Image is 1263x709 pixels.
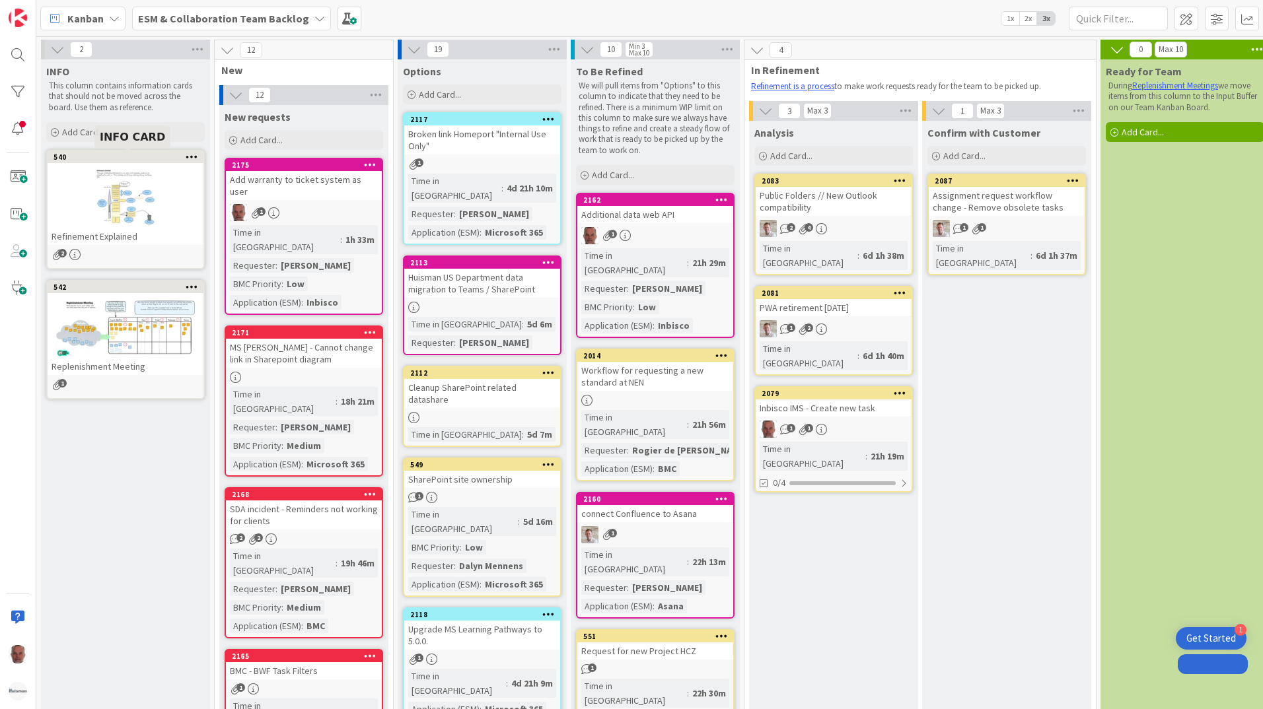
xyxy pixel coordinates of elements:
img: Rd [581,526,598,543]
div: HB [577,227,733,244]
div: 2079 [762,389,912,398]
div: Time in [GEOGRAPHIC_DATA] [408,174,501,203]
div: Requester [408,558,454,573]
div: 2113 [404,257,560,269]
div: Max 10 [1159,46,1183,53]
div: Max 3 [980,108,1001,114]
div: Time in [GEOGRAPHIC_DATA] [230,549,336,578]
img: Rd [933,220,950,237]
div: Microsoft 365 [482,577,546,591]
span: : [1030,248,1032,263]
div: 2014Workflow for requesting a new standard at NEN [577,350,733,391]
span: 4 [805,223,813,232]
div: Time in [GEOGRAPHIC_DATA] [408,317,522,331]
span: : [281,277,283,291]
span: 19 [427,42,449,57]
img: Rd [760,320,777,337]
div: Inbisco [303,295,342,310]
div: [PERSON_NAME] [456,207,532,221]
span: In Refinement [751,63,1079,77]
div: 22h 30m [689,686,729,700]
span: : [275,420,277,434]
div: Workflow for requesting a new standard at NEN [577,362,733,391]
div: 2118 [404,609,560,621]
div: BMC [303,619,328,633]
div: 2117 [410,115,560,124]
div: Time in [GEOGRAPHIC_DATA] [760,241,857,270]
div: Open Get Started checklist, remaining modules: 1 [1176,627,1246,650]
div: 542 [48,281,203,293]
div: 5d 6m [524,317,556,331]
span: : [336,394,338,409]
div: 2165BMC - BWF Task Filters [226,650,382,679]
span: : [460,540,462,555]
div: [PERSON_NAME] [456,335,532,350]
span: : [518,514,520,529]
p: This column contains information cards that should not be moved across the board. Use them as ref... [49,81,202,113]
div: 4d 21h 9m [508,676,556,691]
div: 21h 29m [689,255,729,270]
span: : [301,619,303,633]
img: avatar [9,682,27,700]
div: Requester [581,580,627,595]
div: SharePoint site ownership [404,471,560,488]
div: Application (ESM) [581,599,653,613]
span: 10 [600,42,622,57]
div: Broken link Homeport "Internal Use Only" [404,125,560,154]
div: 2168 [232,490,382,499]
div: Requester [230,258,275,273]
div: [PERSON_NAME] [629,580,705,595]
span: 2 [236,533,245,542]
span: 1 [415,654,423,662]
p: to make work requests ready for the team to be picked up. [751,81,1081,92]
div: 2117 [404,114,560,125]
span: Add Card... [419,88,461,100]
div: 551 [583,632,733,641]
span: : [687,417,689,432]
div: 2087 [929,175,1085,187]
div: Rogier de [PERSON_NAME] [629,443,750,457]
div: 540 [54,152,203,162]
span: : [687,255,689,270]
div: BMC Priority [230,600,281,615]
span: 12 [240,42,262,58]
div: Cleanup SharePoint related datashare [404,379,560,408]
span: 1 [787,323,795,332]
span: 1 [257,207,266,216]
div: Rd [929,220,1085,237]
span: 1 [787,424,795,432]
span: 3 [778,103,801,119]
div: 4d 21h 10m [503,181,556,195]
div: Application (ESM) [581,318,653,333]
span: : [454,335,456,350]
div: 6d 1h 38m [859,248,908,263]
div: Assignment request workflow change - Remove obsolete tasks [929,187,1085,216]
div: 549 [410,460,560,469]
span: : [501,181,503,195]
div: Time in [GEOGRAPHIC_DATA] [933,241,1030,270]
div: Time in [GEOGRAPHIC_DATA] [581,547,687,576]
div: 2175 [226,159,382,171]
div: Requester [230,582,275,596]
div: 2118 [410,610,560,619]
div: Application (ESM) [408,225,480,240]
span: Add Card... [943,150,986,162]
span: 4 [770,42,792,58]
div: Dalyn Mennens [456,558,526,573]
div: [PERSON_NAME] [277,258,354,273]
span: 1 [960,223,968,232]
div: 2079Inbisco IMS - Create new task [756,388,912,417]
div: Time in [GEOGRAPHIC_DATA] [581,248,687,277]
div: 2113Huisman US Department data migration to Teams / SharePoint [404,257,560,298]
div: Application (ESM) [581,461,653,476]
input: Quick Filter... [1069,7,1168,30]
div: Time in [GEOGRAPHIC_DATA] [760,442,865,471]
div: [PERSON_NAME] [277,420,354,434]
span: Add Card... [770,150,812,162]
div: 2171MS [PERSON_NAME] - Cannot change link in Sharepoint diagram [226,327,382,368]
div: BMC Priority [230,277,281,291]
div: BMC [655,461,680,476]
div: 6d 1h 40m [859,349,908,363]
a: Replenishment Meetings [1132,80,1218,91]
div: 551Request for new Project HCZ [577,630,733,659]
